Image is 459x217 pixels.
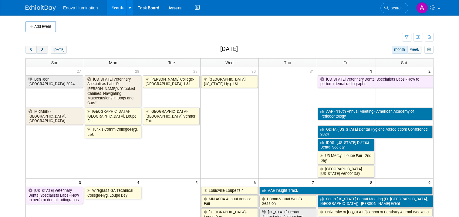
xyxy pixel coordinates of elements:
[416,2,428,14] img: Andrea Miller
[51,46,67,54] button: [DATE]
[134,67,142,75] span: 28
[137,179,142,186] span: 4
[85,75,141,107] a: [US_STATE] Veterinary Specialists Lab - Dr. [PERSON_NAME]’s "Crooked Canines: Navigating Malocclu...
[428,179,433,186] span: 9
[143,108,200,125] a: [GEOGRAPHIC_DATA]-[GEOGRAPHIC_DATA] Vendor Fair
[318,165,374,178] a: [GEOGRAPHIC_DATA][US_STATE]-Vendor Day
[26,75,83,88] a: DenTech [GEOGRAPHIC_DATA] 2024
[318,208,433,216] a: University of [US_STATE] School of Dentistry Alumni Weekend
[318,195,433,208] a: South [US_STATE] Dental Meeting (Ft. [GEOGRAPHIC_DATA], [GEOGRAPHIC_DATA]) - [PERSON_NAME] Event
[85,108,141,125] a: [GEOGRAPHIC_DATA]-[GEOGRAPHIC_DATA]. Loupe Fair
[201,195,258,208] a: MN ASDA Annual Vendor Fair
[143,75,200,88] a: [PERSON_NAME] College-[GEOGRAPHIC_DATA]. L&L
[318,75,433,88] a: [US_STATE] Veterinary Dental Specialists Labs - How to perform dental radiographs
[25,21,56,32] button: Add Event
[26,108,83,125] a: MidMark - [GEOGRAPHIC_DATA], [GEOGRAPHIC_DATA]
[259,195,316,208] a: UConn-Virtual WebEx Session
[63,5,98,10] span: Enova Illumination
[424,46,434,54] button: myCustomButton
[195,179,200,186] span: 5
[318,152,374,164] a: UD Mercy - Loupe Fair - 2nd Day
[36,46,48,54] button: next
[168,60,175,65] span: Tue
[318,139,374,151] a: IDDS - [US_STATE] District Dental Society
[253,179,258,186] span: 6
[225,60,234,65] span: Wed
[284,60,291,65] span: Thu
[343,60,348,65] span: Fri
[370,67,375,75] span: 1
[76,67,84,75] span: 27
[401,60,407,65] span: Sat
[251,67,258,75] span: 30
[318,125,433,138] a: ODHA ([US_STATE] Dental Hygiene Association) Conference 2024
[201,75,258,88] a: [GEOGRAPHIC_DATA][US_STATE]-Hyg. L&L
[370,179,375,186] span: 8
[25,5,56,11] img: ExhibitDay
[311,179,317,186] span: 7
[407,46,421,54] button: week
[380,3,408,13] a: Search
[309,67,317,75] span: 31
[85,125,141,138] a: Tunxis Comm College-Hyg. L&L
[389,6,403,10] span: Search
[392,46,408,54] button: month
[428,67,433,75] span: 2
[220,46,238,52] h2: [DATE]
[318,108,433,120] a: AAP - 110th Annual Meeting - American Academy of Periodontology
[259,187,433,195] a: AAE Insight Track
[427,48,431,52] i: Personalize Calendar
[25,46,37,54] button: prev
[51,60,59,65] span: Sun
[109,60,117,65] span: Mon
[26,187,83,204] a: [US_STATE] Veterinary Dental Specialists Labs - How to perform dental radiographs
[193,67,200,75] span: 29
[78,179,84,186] span: 3
[201,187,258,195] a: Louisville-Loupe fair
[85,187,141,199] a: Wiregrass GA Technical College-Hyg. Loupe Day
